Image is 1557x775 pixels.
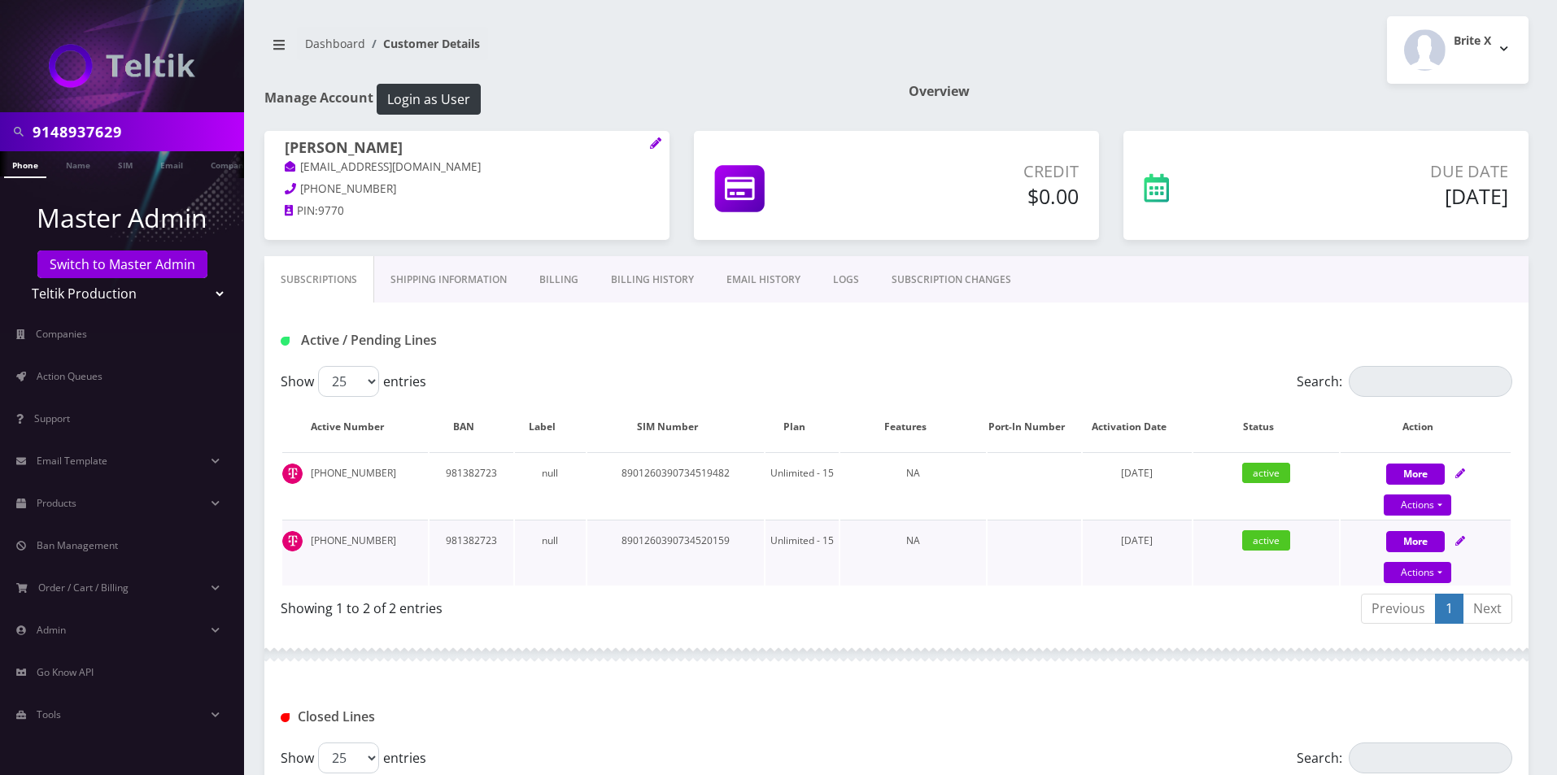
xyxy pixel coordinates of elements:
[840,452,986,518] td: NA
[285,159,481,176] a: [EMAIL_ADDRESS][DOMAIN_NAME]
[37,538,118,552] span: Ban Management
[37,250,207,278] a: Switch to Master Admin
[281,592,884,618] div: Showing 1 to 2 of 2 entries
[37,454,107,468] span: Email Template
[430,452,513,518] td: 981382723
[1386,531,1445,552] button: More
[909,84,1529,99] h1: Overview
[1463,594,1512,624] a: Next
[1349,742,1512,773] input: Search:
[875,256,1027,303] a: SUBSCRIPTION CHANGES
[765,403,839,451] th: Plan: activate to sort column ascending
[34,411,70,425] span: Support
[38,581,129,594] span: Order / Cart / Billing
[282,452,428,518] td: [PHONE_NUMBER]
[876,184,1079,208] h5: $0.00
[515,452,586,518] td: null
[710,256,817,303] a: EMAIL HISTORY
[281,366,426,397] label: Show entries
[515,520,586,586] td: null
[282,403,428,451] th: Active Number: activate to sort column ascending
[1386,464,1445,485] button: More
[264,84,884,115] h1: Manage Account
[840,520,986,586] td: NA
[1121,466,1153,480] span: [DATE]
[765,520,839,586] td: Unlimited - 15
[318,742,379,773] select: Showentries
[840,403,986,451] th: Features: activate to sort column ascending
[515,403,586,451] th: Label: activate to sort column ascending
[595,256,710,303] a: Billing History
[281,709,675,725] h1: Closed Lines
[37,623,66,637] span: Admin
[1387,16,1529,84] button: Brite X
[152,151,191,176] a: Email
[110,151,141,176] a: SIM
[36,327,87,341] span: Companies
[373,89,481,107] a: Login as User
[33,116,240,147] input: Search in Company
[1273,159,1508,184] p: Due Date
[1435,594,1463,624] a: 1
[1083,403,1192,451] th: Activation Date: activate to sort column ascending
[37,665,94,679] span: Go Know API
[876,159,1079,184] p: Credit
[1121,533,1153,547] span: [DATE]
[765,452,839,518] td: Unlimited - 15
[365,35,480,52] li: Customer Details
[1297,742,1512,773] label: Search:
[203,151,257,176] a: Company
[1349,366,1512,397] input: Search:
[318,366,379,397] select: Showentries
[4,151,46,178] a: Phone
[282,464,303,484] img: t_img.png
[587,452,765,518] td: 8901260390734519482
[1242,463,1290,483] span: active
[1297,366,1512,397] label: Search:
[264,256,374,303] a: Subscriptions
[1273,184,1508,208] h5: [DATE]
[285,203,318,220] a: PIN:
[37,708,61,721] span: Tools
[1361,594,1436,624] a: Previous
[1242,530,1290,551] span: active
[49,44,195,88] img: Teltik Production
[377,84,481,115] button: Login as User
[430,403,513,451] th: BAN: activate to sort column ascending
[58,151,98,176] a: Name
[587,520,765,586] td: 8901260390734520159
[282,520,428,586] td: [PHONE_NUMBER]
[285,139,649,159] h1: [PERSON_NAME]
[1384,494,1451,516] a: Actions
[374,256,523,303] a: Shipping Information
[281,333,675,348] h1: Active / Pending Lines
[1384,562,1451,583] a: Actions
[37,496,76,510] span: Products
[318,203,344,218] span: 9770
[281,337,290,346] img: Active / Pending Lines
[1341,403,1511,451] th: Action: activate to sort column ascending
[430,520,513,586] td: 981382723
[282,531,303,551] img: t_img.png
[1454,34,1491,48] h2: Brite X
[305,36,365,51] a: Dashboard
[523,256,595,303] a: Billing
[300,181,396,196] span: [PHONE_NUMBER]
[37,369,102,383] span: Action Queues
[817,256,875,303] a: LOGS
[264,27,884,73] nav: breadcrumb
[1193,403,1339,451] th: Status: activate to sort column ascending
[281,742,426,773] label: Show entries
[281,713,290,722] img: Closed Lines
[587,403,765,451] th: SIM Number: activate to sort column ascending
[988,403,1081,451] th: Port-In Number: activate to sort column ascending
